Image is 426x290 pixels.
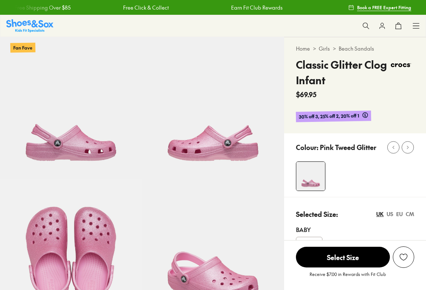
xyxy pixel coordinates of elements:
img: SNS_Logo_Responsive.svg [6,19,53,32]
p: Selected Size: [296,209,338,219]
div: UK [376,210,384,218]
div: EU [396,210,403,218]
button: Add to Wishlist [393,246,414,268]
div: US [387,210,393,218]
img: Vendor logo [388,57,414,74]
div: Baby [296,225,414,234]
a: Shoes & Sox [6,19,53,32]
p: Receive $7.00 in Rewards with Fit Club [310,271,386,284]
a: Beach Sandals [339,45,374,52]
h4: Classic Glitter Clog Infant [296,57,388,88]
span: 30% off 3, 25% off 2, 20% off 1 [298,112,359,120]
span: $69.95 [296,89,317,99]
img: 5-502843_1 [142,37,284,179]
a: Free Click & Collect [73,4,119,11]
p: Fan Fave [10,42,35,52]
img: 4-502842_1 [296,162,325,191]
div: CM [406,210,414,218]
div: > > [296,45,414,52]
span: Book a FREE Expert Fitting [357,4,411,11]
p: Colour: [296,142,318,152]
p: Pink Tweed Glitter [320,142,376,152]
a: Book a FREE Expert Fitting [348,1,411,14]
a: Free Shipping Over $85 [290,4,346,11]
a: Earn Fit Club Rewards [181,4,233,11]
button: Select Size [296,246,390,268]
a: Girls [319,45,330,52]
a: Home [296,45,310,52]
